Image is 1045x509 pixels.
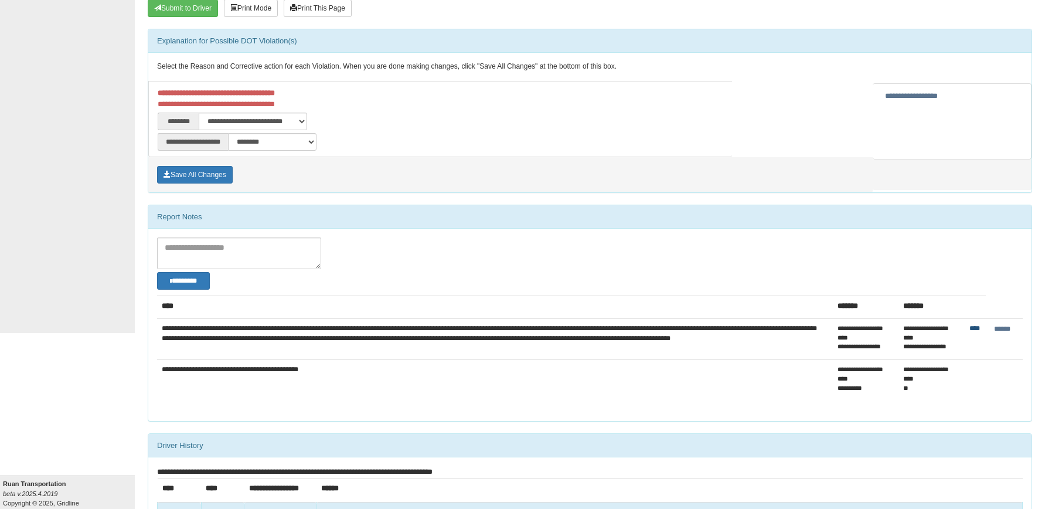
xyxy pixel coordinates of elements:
button: Change Filter Options [157,272,210,290]
div: Explanation for Possible DOT Violation(s) [148,29,1032,53]
div: Driver History [148,434,1032,457]
i: beta v.2025.4.2019 [3,490,57,497]
div: Report Notes [148,205,1032,229]
div: Select the Reason and Corrective action for each Violation. When you are done making changes, cli... [148,53,1032,81]
div: Copyright © 2025, Gridline [3,479,135,508]
button: Save [157,166,233,184]
b: Ruan Transportation [3,480,66,487]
